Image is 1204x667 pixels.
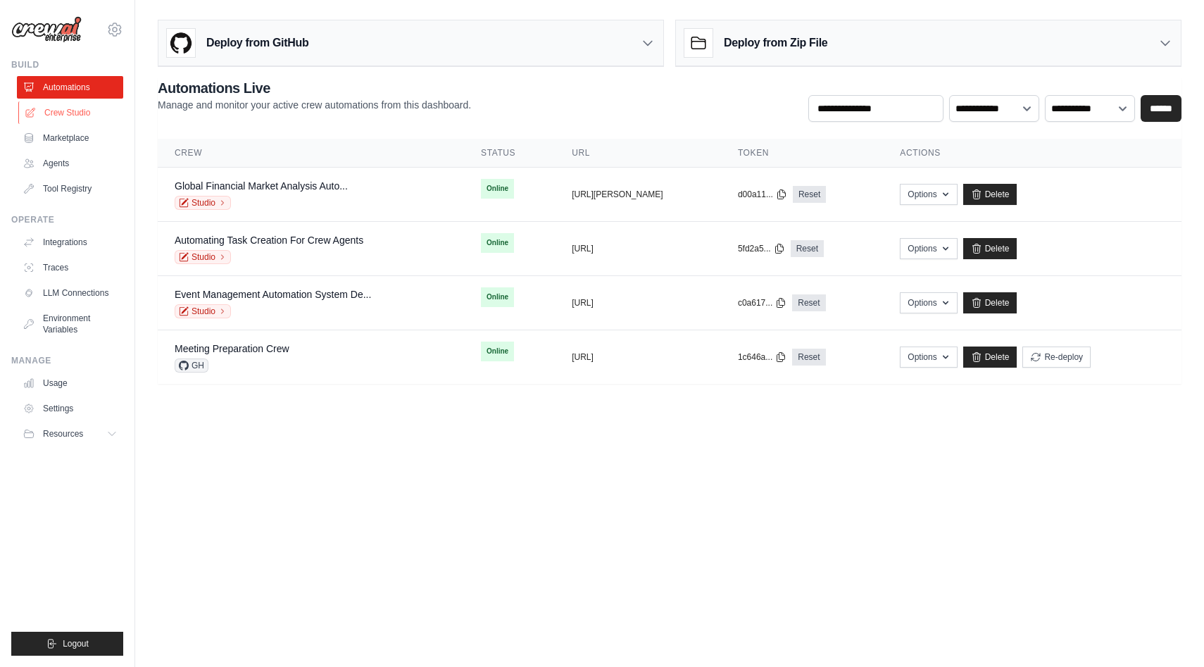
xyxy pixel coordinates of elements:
[17,177,123,200] a: Tool Registry
[11,214,123,225] div: Operate
[11,16,82,43] img: Logo
[792,349,825,366] a: Reset
[963,238,1017,259] a: Delete
[17,307,123,341] a: Environment Variables
[1022,347,1091,368] button: Re-deploy
[738,297,786,308] button: c0a617...
[738,243,785,254] button: 5fd2a5...
[791,240,824,257] a: Reset
[481,179,514,199] span: Online
[17,256,123,279] a: Traces
[175,343,289,354] a: Meeting Preparation Crew
[464,139,555,168] th: Status
[11,355,123,366] div: Manage
[900,238,957,259] button: Options
[17,127,123,149] a: Marketplace
[175,304,231,318] a: Studio
[175,235,363,246] a: Automating Task Creation For Crew Agents
[17,372,123,394] a: Usage
[900,292,957,313] button: Options
[175,289,371,300] a: Event Management Automation System De...
[724,35,827,51] h3: Deploy from Zip File
[17,423,123,445] button: Resources
[167,29,195,57] img: GitHub Logo
[17,397,123,420] a: Settings
[572,189,663,200] button: [URL][PERSON_NAME]
[175,250,231,264] a: Studio
[792,294,825,311] a: Reset
[883,139,1181,168] th: Actions
[158,78,471,98] h2: Automations Live
[900,184,957,205] button: Options
[963,347,1017,368] a: Delete
[17,231,123,254] a: Integrations
[963,292,1017,313] a: Delete
[18,101,125,124] a: Crew Studio
[11,632,123,656] button: Logout
[17,282,123,304] a: LLM Connections
[158,139,464,168] th: Crew
[63,638,89,649] span: Logout
[175,196,231,210] a: Studio
[175,180,348,192] a: Global Financial Market Analysis Auto...
[738,189,787,200] button: d00a11...
[17,76,123,99] a: Automations
[555,139,721,168] th: URL
[17,152,123,175] a: Agents
[721,139,883,168] th: Token
[481,233,514,253] span: Online
[793,186,826,203] a: Reset
[900,347,957,368] button: Options
[158,98,471,112] p: Manage and monitor your active crew automations from this dashboard.
[43,428,83,440] span: Resources
[175,359,208,373] span: GH
[11,59,123,70] div: Build
[738,351,786,363] button: 1c646a...
[481,342,514,361] span: Online
[963,184,1017,205] a: Delete
[481,287,514,307] span: Online
[206,35,308,51] h3: Deploy from GitHub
